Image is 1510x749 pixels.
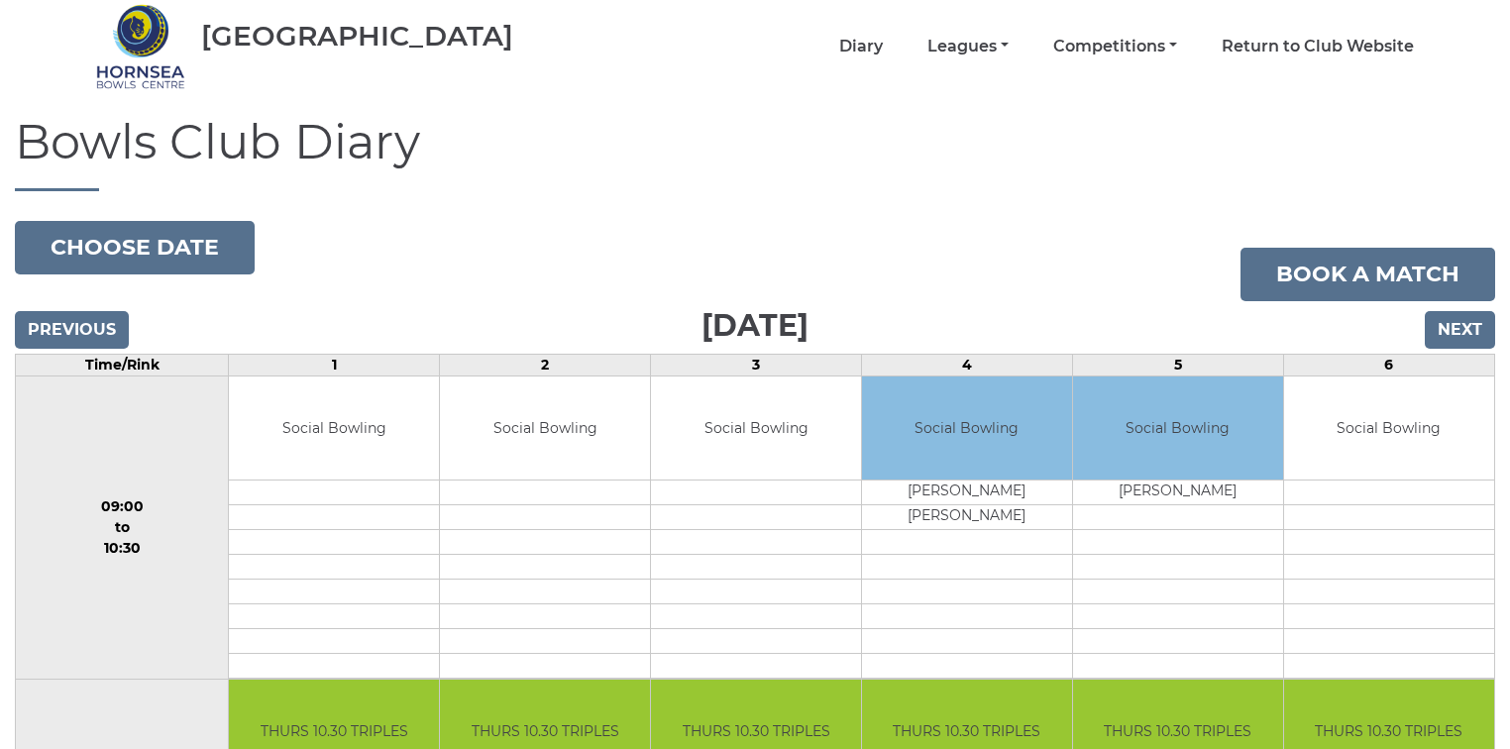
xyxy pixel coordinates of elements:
[1425,311,1495,349] input: Next
[1240,248,1495,301] a: Book a match
[1053,36,1177,57] a: Competitions
[862,505,1072,530] td: [PERSON_NAME]
[1284,376,1494,481] td: Social Bowling
[96,2,185,91] img: Hornsea Bowls Centre
[862,354,1073,375] td: 4
[440,354,651,375] td: 2
[1283,354,1494,375] td: 6
[651,354,862,375] td: 3
[440,376,650,481] td: Social Bowling
[15,116,1495,191] h1: Bowls Club Diary
[862,481,1072,505] td: [PERSON_NAME]
[927,36,1009,57] a: Leagues
[229,354,440,375] td: 1
[1072,354,1283,375] td: 5
[16,375,229,680] td: 09:00 to 10:30
[1073,376,1283,481] td: Social Bowling
[1073,481,1283,505] td: [PERSON_NAME]
[1222,36,1414,57] a: Return to Club Website
[862,376,1072,481] td: Social Bowling
[15,311,129,349] input: Previous
[201,21,513,52] div: [GEOGRAPHIC_DATA]
[229,376,439,481] td: Social Bowling
[651,376,861,481] td: Social Bowling
[16,354,229,375] td: Time/Rink
[15,221,255,274] button: Choose date
[839,36,883,57] a: Diary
